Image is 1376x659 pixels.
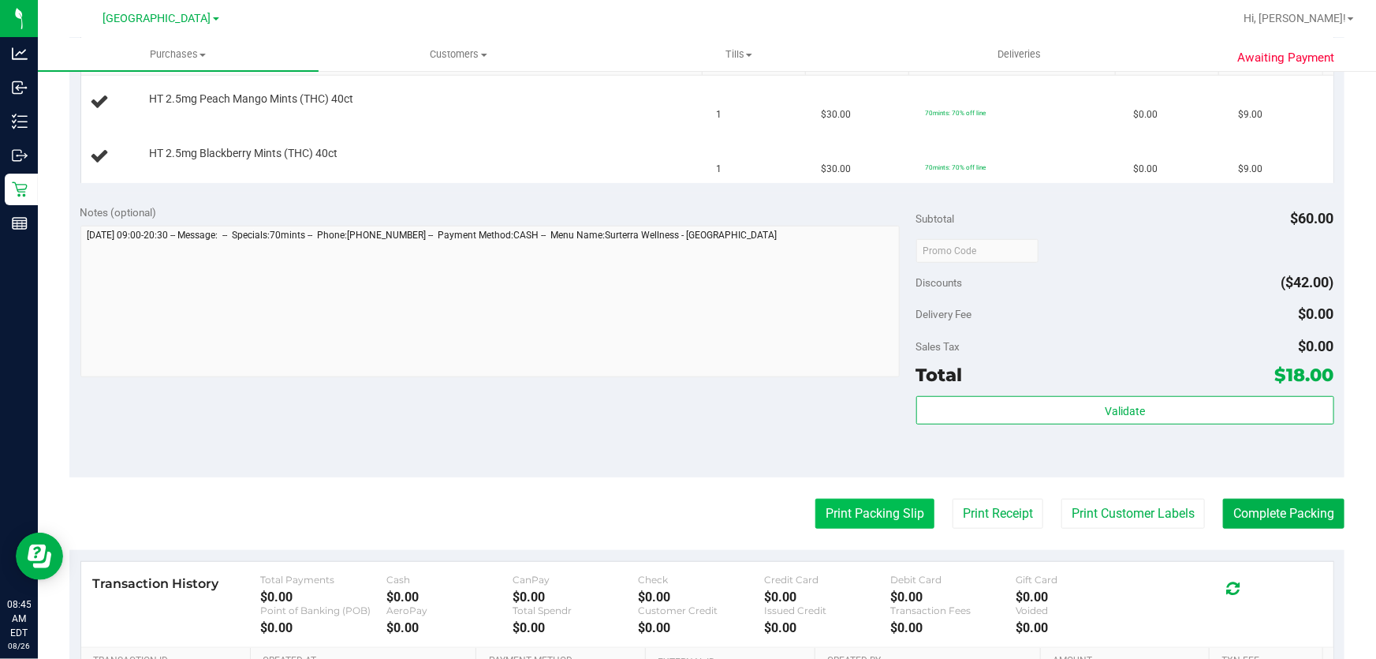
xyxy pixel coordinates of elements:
div: Total Spendr [513,605,639,616]
div: $0.00 [764,620,890,635]
div: Voided [1016,605,1143,616]
div: Cash [386,574,513,586]
span: Tills [599,47,878,62]
button: Validate [916,396,1334,425]
inline-svg: Outbound [12,148,28,163]
button: Complete Packing [1223,499,1344,529]
span: [GEOGRAPHIC_DATA] [103,12,211,25]
span: $30.00 [821,107,851,122]
button: Print Customer Labels [1061,499,1205,529]
input: Promo Code [916,239,1039,263]
inline-svg: Inbound [12,80,28,95]
div: $0.00 [638,590,764,605]
div: $0.00 [1016,590,1143,605]
span: $0.00 [1134,107,1158,122]
div: $0.00 [890,620,1016,635]
span: Discounts [916,268,963,297]
span: $18.00 [1275,364,1334,386]
div: $0.00 [764,590,890,605]
span: $0.00 [1134,162,1158,177]
span: Notes (optional) [80,206,157,219]
span: 1 [717,107,722,122]
span: $0.00 [1299,305,1334,322]
span: Deliveries [977,47,1063,62]
span: HT 2.5mg Peach Mango Mints (THC) 40ct [149,92,353,107]
span: 70mints: 70% off line [925,109,986,117]
div: Total Payments [260,574,386,586]
div: Credit Card [764,574,890,586]
a: Tills [599,38,879,71]
span: 1 [717,162,722,177]
inline-svg: Reports [12,215,28,231]
span: $9.00 [1238,162,1262,177]
span: Validate [1105,405,1145,417]
div: $0.00 [386,620,513,635]
div: $0.00 [1016,620,1143,635]
div: $0.00 [260,590,386,605]
div: Debit Card [890,574,1016,586]
span: Total [916,364,963,386]
div: $0.00 [386,590,513,605]
span: HT 2.5mg Blackberry Mints (THC) 40ct [149,146,337,161]
div: $0.00 [513,590,639,605]
inline-svg: Retail [12,182,28,197]
div: $0.00 [260,620,386,635]
inline-svg: Inventory [12,114,28,129]
a: Purchases [38,38,319,71]
inline-svg: Analytics [12,46,28,62]
button: Print Packing Slip [815,499,934,529]
span: 70mints: 70% off line [925,163,986,171]
span: $60.00 [1291,210,1334,227]
div: $0.00 [513,620,639,635]
div: AeroPay [386,605,513,616]
div: Gift Card [1016,574,1143,586]
div: $0.00 [638,620,764,635]
div: Customer Credit [638,605,764,616]
span: $9.00 [1238,107,1262,122]
span: Subtotal [916,212,955,225]
p: 08/26 [7,640,31,652]
div: Transaction Fees [890,605,1016,616]
div: Issued Credit [764,605,890,616]
span: $0.00 [1299,338,1334,354]
iframe: Resource center [16,533,63,580]
span: Awaiting Payment [1238,49,1335,67]
div: Check [638,574,764,586]
p: 08:45 AM EDT [7,597,31,640]
a: Deliveries [879,38,1160,71]
a: Customers [319,38,599,71]
span: Delivery Fee [916,308,972,320]
div: $0.00 [890,590,1016,605]
span: $30.00 [821,162,851,177]
span: ($42.00) [1281,274,1334,290]
span: Sales Tax [916,340,960,353]
span: Purchases [38,47,319,62]
span: Hi, [PERSON_NAME]! [1244,12,1346,24]
div: CanPay [513,574,639,586]
div: Point of Banking (POB) [260,605,386,616]
button: Print Receipt [953,499,1043,529]
span: Customers [319,47,599,62]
